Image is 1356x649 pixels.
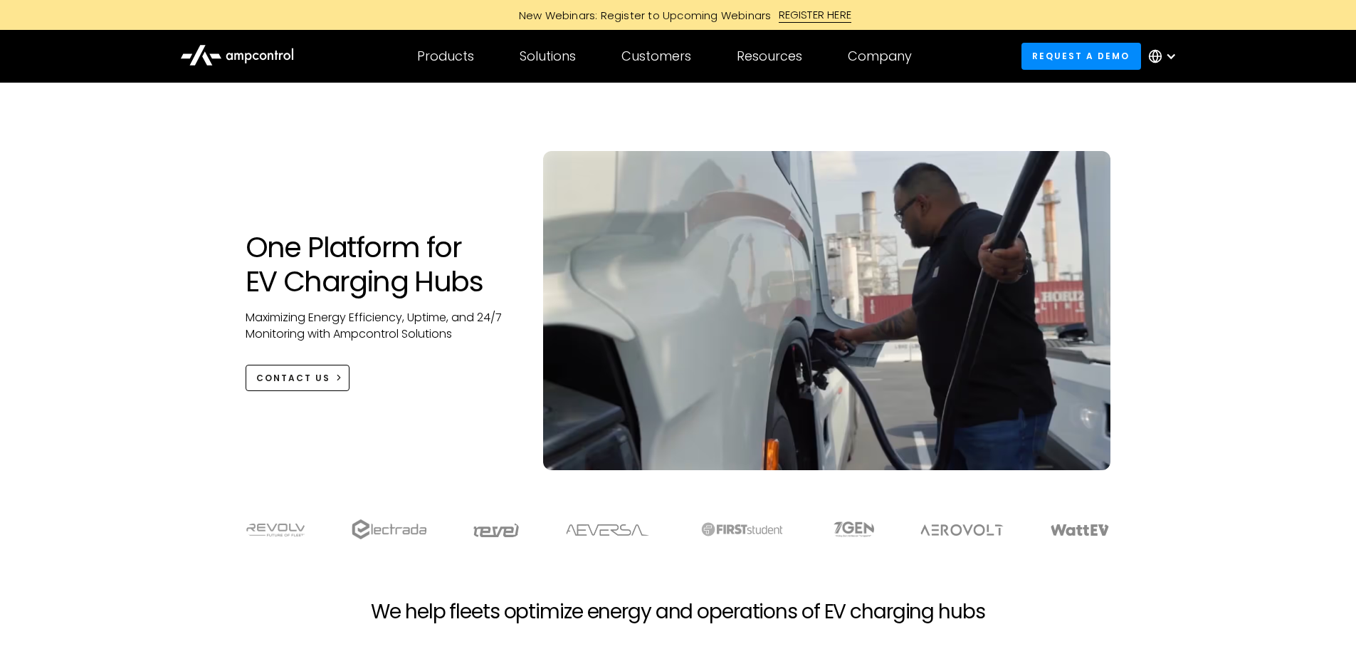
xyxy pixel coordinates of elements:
[1050,524,1110,536] img: WattEV logo
[621,48,691,64] div: Customers
[371,600,984,624] h2: We help fleets optimize energy and operations of EV charging hubs
[737,48,802,64] div: Resources
[505,8,779,23] div: New Webinars: Register to Upcoming Webinars
[246,310,515,342] p: Maximizing Energy Efficiency, Uptime, and 24/7 Monitoring with Ampcontrol Solutions
[256,372,330,385] div: CONTACT US
[1021,43,1141,69] a: Request a demo
[848,48,912,64] div: Company
[417,48,474,64] div: Products
[779,7,852,23] div: REGISTER HERE
[246,365,350,391] a: CONTACT US
[246,230,515,298] h1: One Platform for EV Charging Hubs
[358,7,999,23] a: New Webinars: Register to Upcoming WebinarsREGISTER HERE
[920,524,1004,536] img: Aerovolt Logo
[520,48,576,64] div: Solutions
[352,519,426,539] img: electrada logo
